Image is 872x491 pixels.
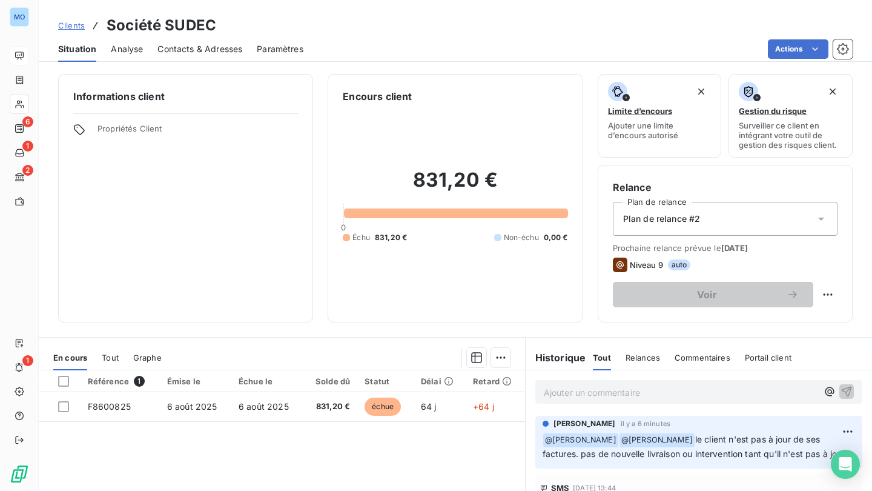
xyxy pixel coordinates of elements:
[10,7,29,27] div: MO
[310,401,350,413] span: 831,20 €
[473,401,494,412] span: +64 j
[365,398,401,416] span: échue
[133,353,162,362] span: Graphe
[97,124,298,141] span: Propriétés Client
[613,243,837,253] span: Prochaine relance prévue le
[102,353,119,362] span: Tout
[10,464,29,484] img: Logo LeanPay
[88,376,153,387] div: Référence
[341,222,346,232] span: 0
[352,232,370,243] span: Échu
[22,141,33,152] span: 1
[73,89,298,104] h6: Informations client
[111,43,143,55] span: Analyse
[626,353,660,362] span: Relances
[544,232,568,243] span: 0,00 €
[58,43,96,55] span: Situation
[107,15,216,36] h3: Société SUDEC
[768,39,828,59] button: Actions
[239,376,296,386] div: Échue le
[627,290,787,299] span: Voir
[739,106,807,116] span: Gestion du risque
[613,180,837,195] h6: Relance
[53,353,87,362] span: En cours
[728,74,853,158] button: Gestion du risqueSurveiller ce client en intégrant votre outil de gestion des risques client.
[608,121,712,140] span: Ajouter une limite d’encours autorisé
[739,121,842,150] span: Surveiller ce client en intégrant votre outil de gestion des risques client.
[543,434,845,459] span: le client n'est pas à jour de ses factures. pas de nouvelle livraison ou intervention tant qu'il ...
[831,450,860,479] div: Open Intercom Messenger
[375,232,407,243] span: 831,20 €
[668,259,691,270] span: auto
[421,376,458,386] div: Délai
[526,350,586,365] h6: Historique
[619,433,695,447] span: @ [PERSON_NAME]
[134,376,145,387] span: 1
[22,165,33,176] span: 2
[343,89,412,104] h6: Encours client
[721,243,748,253] span: [DATE]
[88,401,131,412] span: F8600825
[257,43,303,55] span: Paramètres
[504,232,539,243] span: Non-échu
[22,116,33,127] span: 6
[598,74,722,158] button: Limite d’encoursAjouter une limite d’encours autorisé
[167,376,224,386] div: Émise le
[310,376,350,386] div: Solde dû
[621,420,670,427] span: il y a 6 minutes
[593,353,611,362] span: Tout
[157,43,242,55] span: Contacts & Adresses
[543,433,618,447] span: @ [PERSON_NAME]
[473,376,517,386] div: Retard
[421,401,437,412] span: 64 j
[239,401,289,412] span: 6 août 2025
[553,418,616,429] span: [PERSON_NAME]
[343,168,567,204] h2: 831,20 €
[745,353,791,362] span: Portail client
[613,282,813,307] button: Voir
[365,376,406,386] div: Statut
[675,353,730,362] span: Commentaires
[608,106,672,116] span: Limite d’encours
[58,21,85,30] span: Clients
[167,401,217,412] span: 6 août 2025
[58,19,85,32] a: Clients
[630,260,663,270] span: Niveau 9
[623,213,701,225] span: Plan de relance #2
[22,355,33,366] span: 1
